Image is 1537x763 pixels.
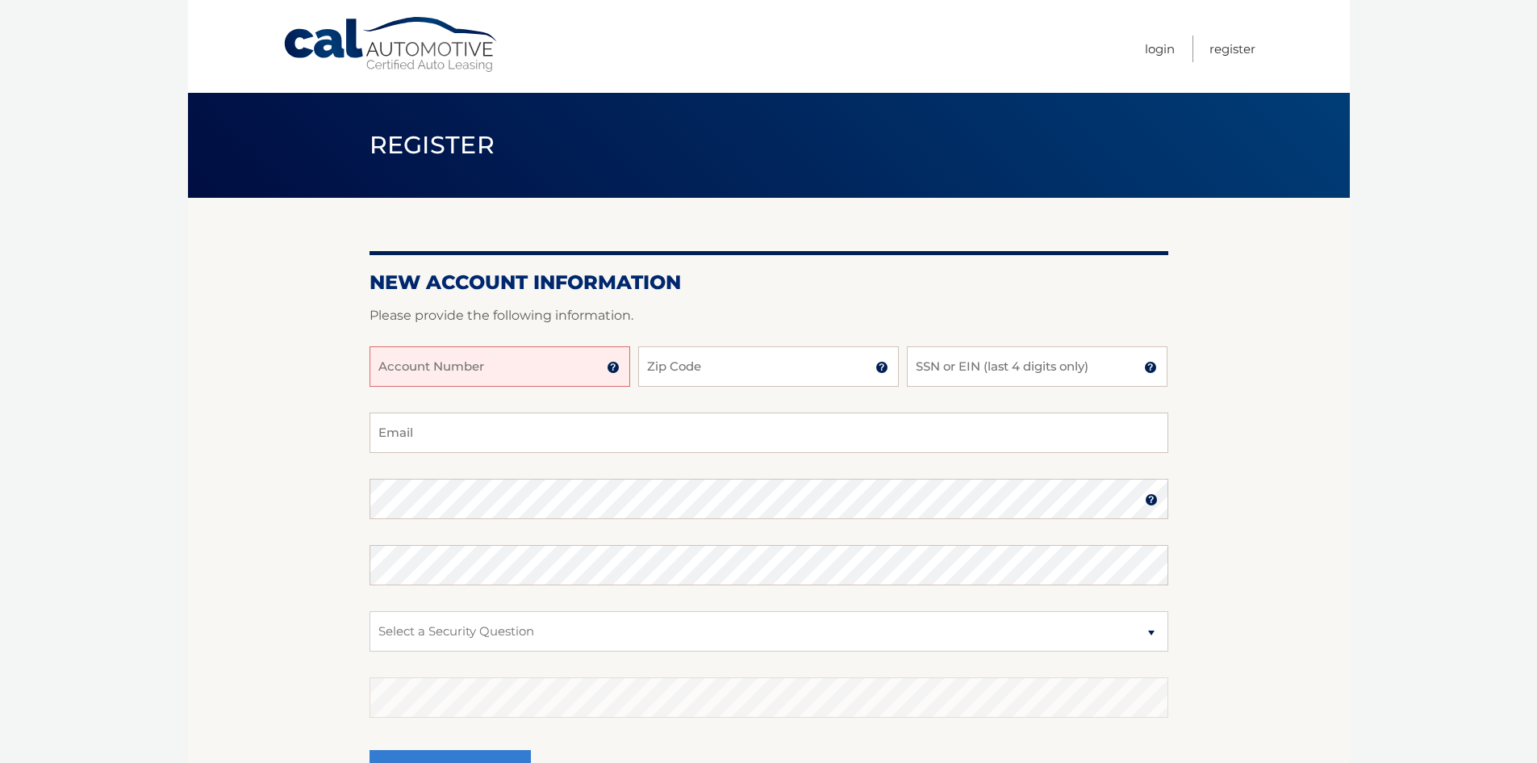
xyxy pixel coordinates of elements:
[607,361,620,374] img: tooltip.svg
[1209,36,1255,62] a: Register
[370,270,1168,295] h2: New Account Information
[370,130,495,160] span: Register
[1145,493,1158,506] img: tooltip.svg
[282,16,500,73] a: Cal Automotive
[638,346,899,387] input: Zip Code
[907,346,1167,387] input: SSN or EIN (last 4 digits only)
[370,346,630,387] input: Account Number
[875,361,888,374] img: tooltip.svg
[1145,36,1175,62] a: Login
[370,413,1168,453] input: Email
[1144,361,1157,374] img: tooltip.svg
[370,304,1168,327] p: Please provide the following information.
